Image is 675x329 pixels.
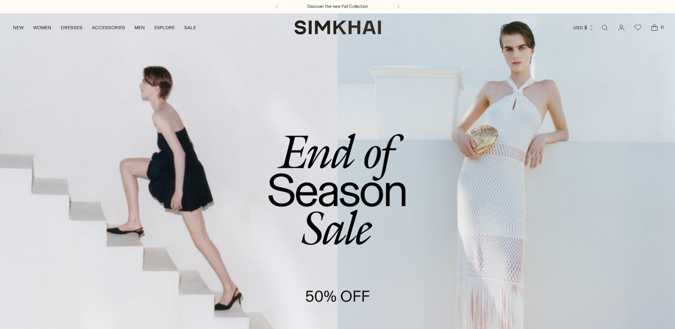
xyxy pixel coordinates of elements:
a: DRESSES [61,19,82,36]
button: USD $ [573,19,594,36]
a: Discover the new Fall Collection [307,4,368,10]
a: MEN [135,19,145,36]
span: 0 [658,24,666,31]
a: Go to the account page [613,20,629,36]
a: SIMKHAI [294,20,381,35]
a: Open cart modal [647,20,662,36]
a: ACCESSORIES [92,19,125,36]
a: NEW [13,19,24,36]
a: SALE [184,19,196,36]
a: Wishlist [630,20,646,36]
a: EXPLORE [154,19,175,36]
a: Open search modal [597,20,613,36]
a: WOMEN [33,19,51,36]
